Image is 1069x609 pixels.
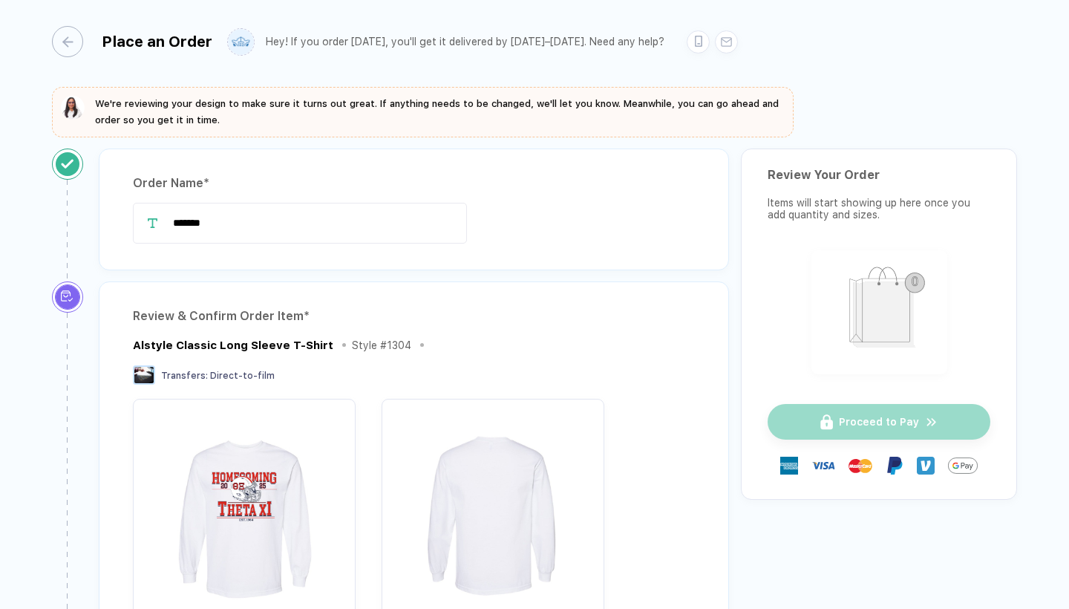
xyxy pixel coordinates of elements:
[228,29,254,55] img: user profile
[768,168,990,182] div: Review Your Order
[811,454,835,478] img: visa
[133,339,333,352] div: Alstyle Classic Long Sleeve T-Shirt
[768,197,990,221] div: Items will start showing up here once you add quantity and sizes.
[352,339,411,351] div: Style # 1304
[780,457,798,475] img: express
[61,96,785,128] button: We're reviewing your design to make sure it turns out great. If anything needs to be changed, we'...
[266,36,664,48] div: Hey! If you order [DATE], you'll get it delivered by [DATE]–[DATE]. Need any help?
[133,365,155,385] img: Transfers
[210,371,275,381] span: Direct-to-film
[917,457,935,475] img: Venmo
[818,257,941,365] img: shopping_bag.png
[948,451,978,481] img: GPay
[61,96,85,120] img: sophie
[161,371,208,381] span: Transfers :
[849,454,872,478] img: master-card
[133,172,695,195] div: Order Name
[133,304,695,328] div: Review & Confirm Order Item
[95,98,779,126] span: We're reviewing your design to make sure it turns out great. If anything needs to be changed, we'...
[102,33,212,51] div: Place an Order
[886,457,903,475] img: Paypal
